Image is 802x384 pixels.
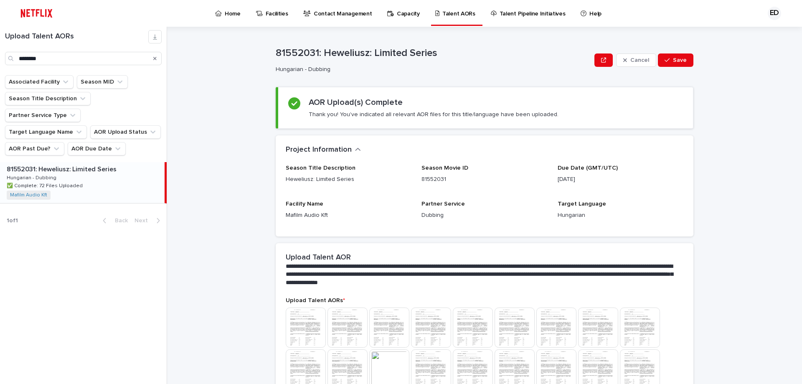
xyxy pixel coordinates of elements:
[5,32,148,41] h1: Upload Talent AORs
[5,92,91,105] button: Season Title Description
[276,47,591,59] p: 81552031: Heweliusz: Limited Series
[5,125,87,139] button: Target Language Name
[286,165,355,171] span: Season Title Description
[7,173,58,181] p: Hungarian - Dubbing
[616,53,656,67] button: Cancel
[673,57,687,63] span: Save
[5,109,81,122] button: Partner Service Type
[276,66,588,73] p: Hungarian - Dubbing
[96,217,131,224] button: Back
[286,298,345,303] span: Upload Talent AORs
[17,5,56,22] img: ifQbXi3ZQGMSEF7WDB7W
[90,125,161,139] button: AOR Upload Status
[421,211,547,220] p: Dubbing
[77,75,128,89] button: Season MID
[768,7,781,20] div: ED
[286,211,411,220] p: Mafilm Audio Kft
[286,145,352,155] h2: Project Information
[558,175,683,184] p: [DATE]
[421,165,468,171] span: Season Movie ID
[7,164,118,173] p: 81552031: Heweliusz: Limited Series
[309,97,403,107] h2: AOR Upload(s) Complete
[5,142,64,155] button: AOR Past Due?
[110,218,128,224] span: Back
[10,192,47,198] a: Mafilm Audio Kft
[5,75,74,89] button: Associated Facility
[286,145,361,155] button: Project Information
[658,53,693,67] button: Save
[286,175,411,184] p: Heweliusz: Limited Series
[68,142,126,155] button: AOR Due Date
[131,217,167,224] button: Next
[286,201,323,207] span: Facility Name
[309,111,558,118] p: Thank you! You've indicated all relevant AOR files for this title/language have been uploaded.
[630,57,649,63] span: Cancel
[558,211,683,220] p: Hungarian
[7,181,84,189] p: ✅ Complete: 72 Files Uploaded
[558,201,606,207] span: Target Language
[421,201,465,207] span: Partner Service
[558,165,618,171] span: Due Date (GMT/UTC)
[286,253,351,262] h2: Upload Talent AOR
[5,52,162,65] input: Search
[135,218,153,224] span: Next
[421,175,547,184] p: 81552031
